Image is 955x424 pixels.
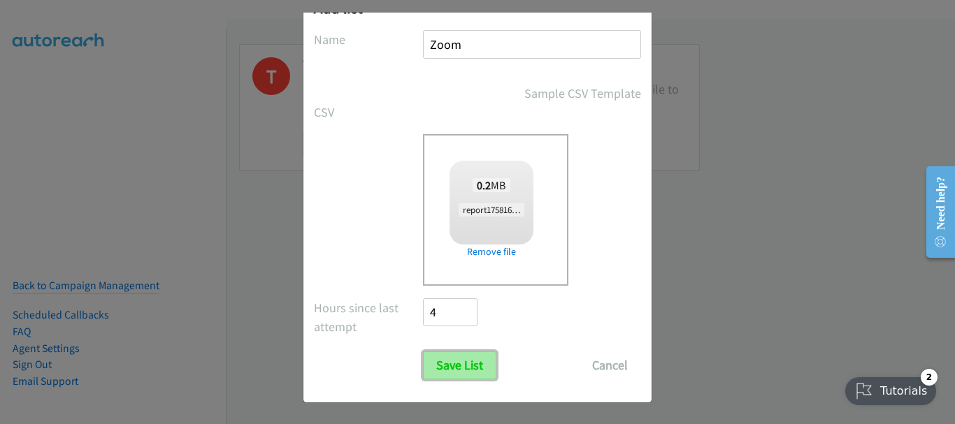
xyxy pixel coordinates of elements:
a: Remove file [450,244,533,259]
button: Cancel [579,351,641,379]
span: MB [473,178,510,192]
span: report1758161777481.csv [459,203,559,217]
label: Hours since last attempt [314,298,423,336]
label: Name [314,30,423,49]
strong: 0.2 [477,178,491,192]
input: Save List [423,351,496,379]
iframe: Checklist [837,363,945,414]
a: Sample CSV Template [524,84,641,103]
iframe: Resource Center [914,156,955,268]
label: CSV [314,103,423,122]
